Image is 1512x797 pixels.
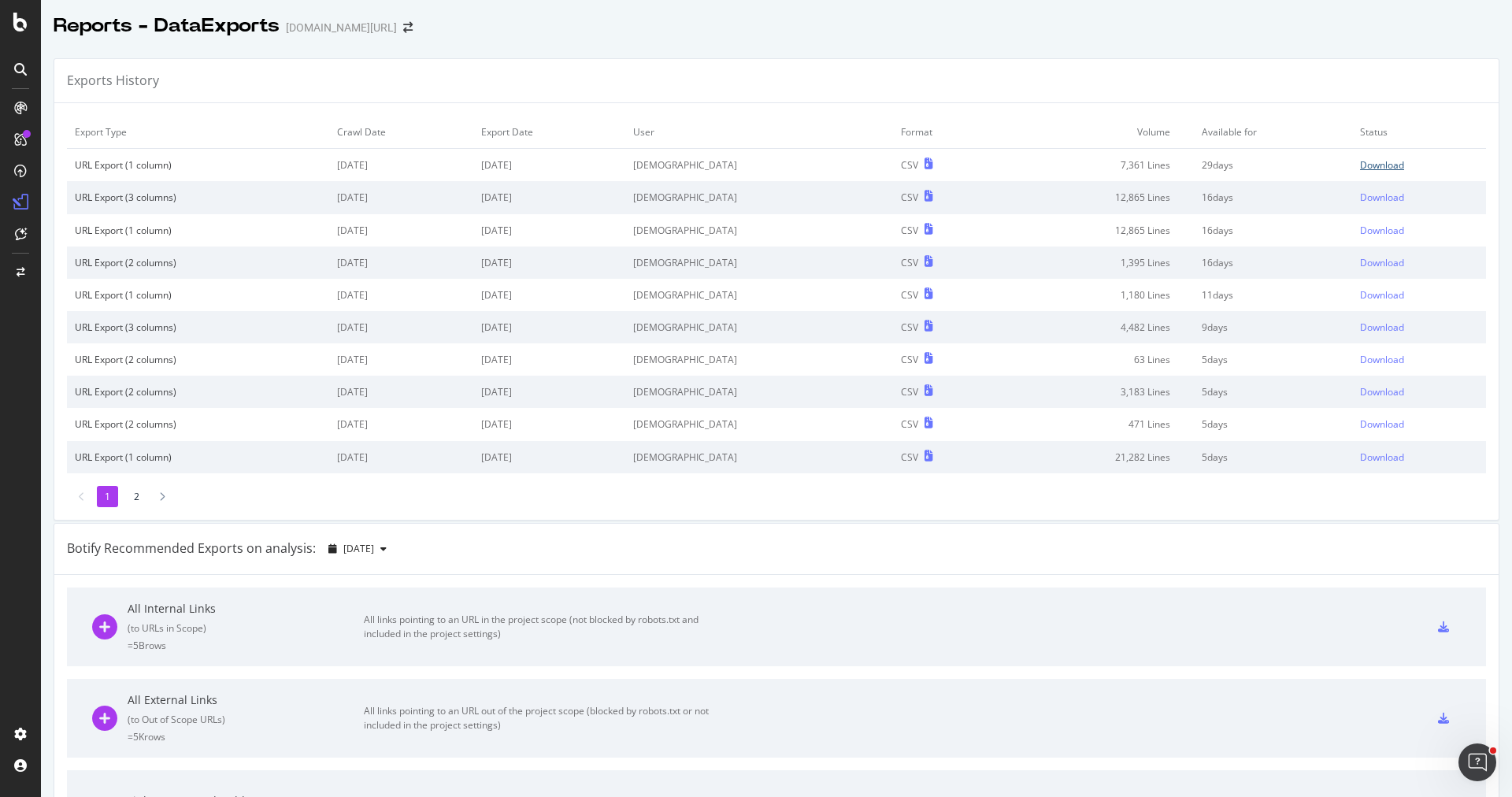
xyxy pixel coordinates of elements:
[625,247,893,279] td: [DEMOGRAPHIC_DATA]
[625,408,893,440] td: [DEMOGRAPHIC_DATA]
[329,116,473,149] td: Crawl Date
[1194,408,1352,440] td: 5 days
[1194,441,1352,473] td: 5 days
[1194,247,1352,279] td: 16 days
[128,621,364,635] div: ( to URLs in Scope )
[1000,214,1194,247] td: 12,865 Lines
[473,214,624,247] td: [DATE]
[1360,321,1478,334] a: Download
[75,224,321,237] div: URL Export (1 column)
[1194,343,1352,376] td: 5 days
[75,191,321,204] div: URL Export (3 columns)
[473,279,624,311] td: [DATE]
[329,311,473,343] td: [DATE]
[1000,343,1194,376] td: 63 Lines
[473,181,624,213] td: [DATE]
[329,149,473,182] td: [DATE]
[1000,376,1194,408] td: 3,183 Lines
[1360,288,1404,302] div: Download
[364,704,718,732] div: All links pointing to an URL out of the project scope (blocked by robots.txt or not included in t...
[329,214,473,247] td: [DATE]
[473,116,624,149] td: Export Date
[75,417,321,431] div: URL Export (2 columns)
[1000,247,1194,279] td: 1,395 Lines
[893,116,1000,149] td: Format
[901,224,918,237] div: CSV
[625,376,893,408] td: [DEMOGRAPHIC_DATA]
[473,376,624,408] td: [DATE]
[322,536,393,562] button: [DATE]
[901,450,918,464] div: CSV
[1000,311,1194,343] td: 4,482 Lines
[1360,191,1404,204] div: Download
[329,376,473,408] td: [DATE]
[473,311,624,343] td: [DATE]
[625,343,893,376] td: [DEMOGRAPHIC_DATA]
[1000,441,1194,473] td: 21,282 Lines
[901,385,918,398] div: CSV
[1360,417,1478,431] a: Download
[1360,450,1478,464] a: Download
[1360,385,1478,398] a: Download
[473,408,624,440] td: [DATE]
[75,353,321,366] div: URL Export (2 columns)
[128,730,364,743] div: = 5K rows
[1000,181,1194,213] td: 12,865 Lines
[329,441,473,473] td: [DATE]
[343,542,374,555] span: 2025 Sep. 5th
[75,256,321,269] div: URL Export (2 columns)
[364,613,718,641] div: All links pointing to an URL in the project scope (not blocked by robots.txt and included in the ...
[329,408,473,440] td: [DATE]
[1000,149,1194,182] td: 7,361 Lines
[1360,417,1404,431] div: Download
[128,692,364,708] div: All External Links
[901,158,918,172] div: CSV
[625,116,893,149] td: User
[1360,256,1478,269] a: Download
[75,385,321,398] div: URL Export (2 columns)
[1360,450,1404,464] div: Download
[1360,191,1478,204] a: Download
[1194,214,1352,247] td: 16 days
[329,247,473,279] td: [DATE]
[1194,311,1352,343] td: 9 days
[1360,385,1404,398] div: Download
[625,214,893,247] td: [DEMOGRAPHIC_DATA]
[625,149,893,182] td: [DEMOGRAPHIC_DATA]
[75,450,321,464] div: URL Export (1 column)
[625,311,893,343] td: [DEMOGRAPHIC_DATA]
[1360,353,1404,366] div: Download
[75,321,321,334] div: URL Export (3 columns)
[1000,116,1194,149] td: Volume
[67,116,329,149] td: Export Type
[1000,279,1194,311] td: 1,180 Lines
[1360,321,1404,334] div: Download
[901,321,918,334] div: CSV
[1438,621,1449,632] div: csv-export
[1360,353,1478,366] a: Download
[473,149,624,182] td: [DATE]
[901,417,918,431] div: CSV
[1360,158,1478,172] a: Download
[75,158,321,172] div: URL Export (1 column)
[1360,158,1404,172] div: Download
[625,279,893,311] td: [DEMOGRAPHIC_DATA]
[128,713,364,726] div: ( to Out of Scope URLs )
[1194,376,1352,408] td: 5 days
[1458,743,1496,781] iframe: Intercom live chat
[67,539,316,558] div: Botify Recommended Exports on analysis:
[1360,224,1404,237] div: Download
[901,288,918,302] div: CSV
[126,486,147,507] li: 2
[901,191,918,204] div: CSV
[128,639,364,652] div: = 5B rows
[403,22,413,33] div: arrow-right-arrow-left
[97,486,118,507] li: 1
[54,13,280,39] div: Reports - DataExports
[1438,713,1449,724] div: csv-export
[1194,149,1352,182] td: 29 days
[1194,279,1352,311] td: 11 days
[1360,224,1478,237] a: Download
[329,279,473,311] td: [DATE]
[1360,256,1404,269] div: Download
